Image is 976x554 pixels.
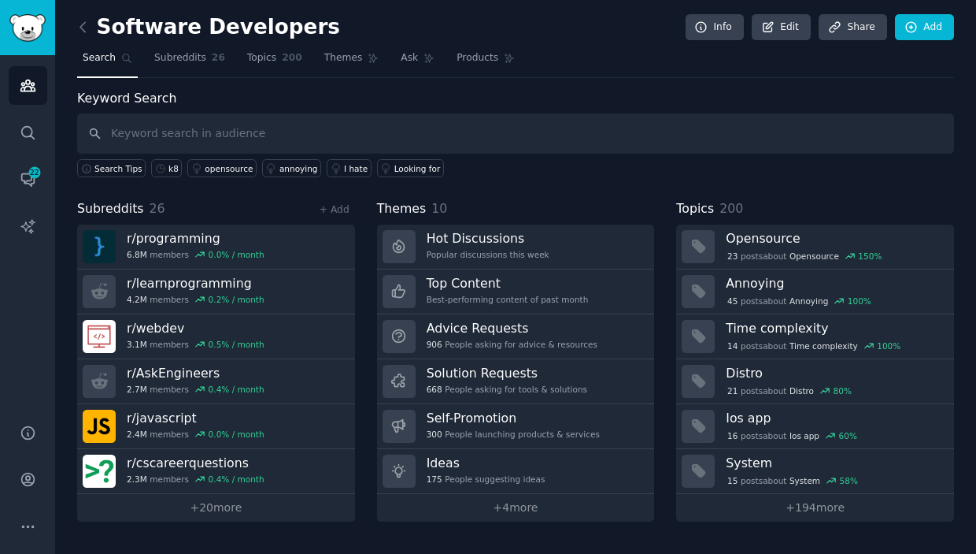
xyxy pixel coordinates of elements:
a: Edit [752,14,811,41]
div: Best-performing content of past month [427,294,589,305]
a: 22 [9,160,47,199]
div: members [127,249,264,260]
a: Add [895,14,954,41]
div: members [127,384,264,395]
div: I hate [344,163,368,174]
h3: Advice Requests [427,320,597,336]
div: People asking for advice & resources [427,339,597,350]
span: 16 [727,430,738,441]
a: Hot DiscussionsPopular discussions this week [377,225,655,270]
a: Time complexity14postsaboutTime complexity100% [676,314,954,359]
a: Themes [319,46,385,78]
span: Subreddits [154,51,206,65]
h3: Ideas [427,455,545,471]
a: +194more [676,494,954,522]
span: 175 [427,474,442,485]
label: Keyword Search [77,91,176,106]
span: 2.3M [127,474,147,485]
span: Themes [324,51,363,65]
a: Looking for [377,159,444,177]
h3: Self-Promotion [427,410,600,426]
span: 10 [431,201,447,216]
span: 668 [427,384,442,395]
span: 2.7M [127,384,147,395]
span: Subreddits [77,199,144,219]
div: 100 % [848,296,871,307]
a: Info [686,14,744,41]
span: 4.2M [127,294,147,305]
h3: Opensource [726,230,943,247]
a: Share [819,14,886,41]
span: Topics [247,51,276,65]
a: Ideas175People suggesting ideas [377,449,655,494]
h3: Annoying [726,275,943,292]
a: r/javascript2.4Mmembers0.0% / month [77,404,355,449]
h3: r/ AskEngineers [127,365,264,381]
h3: r/ javascript [127,410,264,426]
a: Search [77,46,138,78]
div: 0.4 % / month [209,384,264,395]
div: 0.2 % / month [209,294,264,305]
a: Ios app16postsaboutIos app60% [676,404,954,449]
a: r/webdev3.1Mmembers0.5% / month [77,314,355,359]
span: Ask [401,51,418,65]
button: Search Tips [77,159,146,177]
a: System15postsaboutSystem58% [676,449,954,494]
a: + Add [320,204,349,215]
div: 0.0 % / month [209,429,264,440]
div: 100 % [877,340,900,351]
a: Ask [395,46,440,78]
span: 23 [727,251,738,262]
div: 58 % [840,475,858,486]
h2: Software Developers [77,15,340,40]
span: 300 [427,429,442,440]
div: members [127,474,264,485]
span: Annoying [789,296,828,307]
span: Search [83,51,116,65]
a: Topics200 [242,46,308,78]
img: webdev [83,320,116,353]
a: Annoying45postsaboutAnnoying100% [676,270,954,314]
span: 14 [727,340,738,351]
span: 2.4M [127,429,147,440]
span: 200 [719,201,743,216]
a: Products [451,46,520,78]
a: Self-Promotion300People launching products & services [377,404,655,449]
a: r/AskEngineers2.7Mmembers0.4% / month [77,359,355,404]
a: k8 [151,159,182,177]
div: post s about [726,339,902,353]
div: members [127,429,264,440]
div: post s about [726,474,859,488]
a: Opensource23postsaboutOpensource150% [676,225,954,270]
div: People asking for tools & solutions [427,384,587,395]
div: post s about [726,429,858,443]
a: +20more [77,494,355,522]
span: Themes [377,199,427,219]
h3: Ios app [726,410,943,426]
div: People launching products & services [427,429,600,440]
a: Solution Requests668People asking for tools & solutions [377,359,655,404]
input: Keyword search in audience [77,113,954,154]
span: Opensource [789,251,839,262]
div: 80 % [834,385,852,396]
img: programming [83,230,116,263]
div: members [127,294,264,305]
div: People suggesting ideas [427,474,545,485]
div: k8 [168,163,179,174]
div: Looking for [394,163,441,174]
span: Distro [789,385,814,396]
div: 0.0 % / month [209,249,264,260]
span: 45 [727,296,738,307]
h3: Hot Discussions [427,230,549,247]
div: post s about [726,294,872,308]
h3: r/ programming [127,230,264,247]
a: r/cscareerquestions2.3Mmembers0.4% / month [77,449,355,494]
span: 15 [727,475,738,486]
img: cscareerquestions [83,455,116,488]
a: opensource [187,159,257,177]
a: Distro21postsaboutDistro80% [676,359,954,404]
span: 26 [212,51,225,65]
a: Advice Requests906People asking for advice & resources [377,314,655,359]
a: r/programming6.8Mmembers0.0% / month [77,225,355,270]
a: I hate [327,159,372,177]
